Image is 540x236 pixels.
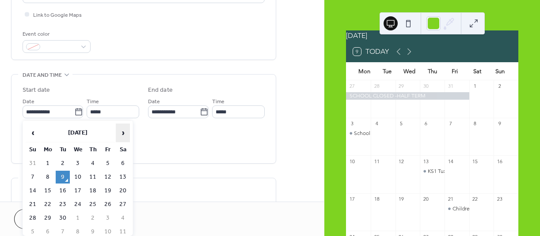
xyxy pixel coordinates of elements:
div: Fri [444,63,466,80]
td: 13 [116,171,130,184]
div: 12 [398,158,405,165]
div: 27 [349,83,355,90]
td: 30 [56,212,70,225]
div: 14 [447,158,454,165]
div: 20 [422,196,429,202]
div: KS1 Tuxford Sports Gymnastics [420,168,445,175]
td: 9 [56,171,70,184]
td: 11 [86,171,100,184]
div: 1 [472,83,479,90]
div: 31 [447,83,454,90]
td: 1 [41,157,55,170]
th: We [71,143,85,156]
div: School re-opens [346,130,371,137]
th: Th [86,143,100,156]
div: Children in Need non-uniform/donations [445,205,469,213]
div: 10 [349,158,355,165]
div: 7 [447,120,454,127]
div: 17 [349,196,355,202]
td: 3 [71,157,85,170]
div: 15 [472,158,479,165]
span: › [116,124,129,142]
button: 9Today [350,45,392,58]
div: 21 [447,196,454,202]
div: 2 [496,83,503,90]
div: Tue [376,63,398,80]
td: 29 [41,212,55,225]
td: 25 [86,198,100,211]
th: [DATE] [41,124,115,142]
div: 28 [373,83,380,90]
td: 6 [116,157,130,170]
div: School re-opens [354,130,393,137]
td: 28 [26,212,40,225]
div: End date [148,86,173,95]
td: 23 [56,198,70,211]
td: 21 [26,198,40,211]
td: 17 [71,184,85,197]
div: Wed [398,63,421,80]
div: 9 [496,120,503,127]
div: Sat [466,63,489,80]
th: Mo [41,143,55,156]
div: Sun [489,63,511,80]
span: Time [212,97,224,106]
div: 19 [398,196,405,202]
div: KS1 Tuxford Sports Gymnastics [428,168,501,175]
div: 23 [496,196,503,202]
th: Sa [116,143,130,156]
span: Time [87,97,99,106]
td: 19 [101,184,115,197]
td: 5 [101,157,115,170]
div: Event color [23,30,89,39]
div: 30 [422,83,429,90]
div: 4 [373,120,380,127]
button: Cancel [14,209,68,229]
div: Thu [421,63,444,80]
td: 3 [101,212,115,225]
div: 13 [422,158,429,165]
th: Fr [101,143,115,156]
td: 8 [41,171,55,184]
td: 26 [101,198,115,211]
div: 11 [373,158,380,165]
td: 31 [26,157,40,170]
td: 14 [26,184,40,197]
td: 20 [116,184,130,197]
div: 5 [398,120,405,127]
td: 7 [26,171,40,184]
td: 18 [86,184,100,197]
div: [DATE] [346,30,518,41]
div: Mon [353,63,376,80]
td: 2 [86,212,100,225]
div: Start date [23,86,50,95]
td: 15 [41,184,55,197]
td: 16 [56,184,70,197]
td: 10 [71,171,85,184]
div: 8 [472,120,479,127]
th: Tu [56,143,70,156]
span: Link to Google Maps [33,11,82,20]
div: 22 [472,196,479,202]
span: ‹ [26,124,39,142]
td: 4 [86,157,100,170]
th: Su [26,143,40,156]
span: Date [148,97,160,106]
div: 18 [373,196,380,202]
div: SCHOOL CLOSED -HALF TERM [346,92,469,100]
div: 29 [398,83,405,90]
td: 1 [71,212,85,225]
td: 12 [101,171,115,184]
td: 4 [116,212,130,225]
div: 3 [349,120,355,127]
td: 24 [71,198,85,211]
div: 16 [496,158,503,165]
td: 27 [116,198,130,211]
span: Date and time [23,71,62,80]
span: Date [23,97,34,106]
div: 6 [422,120,429,127]
td: 2 [56,157,70,170]
td: 22 [41,198,55,211]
